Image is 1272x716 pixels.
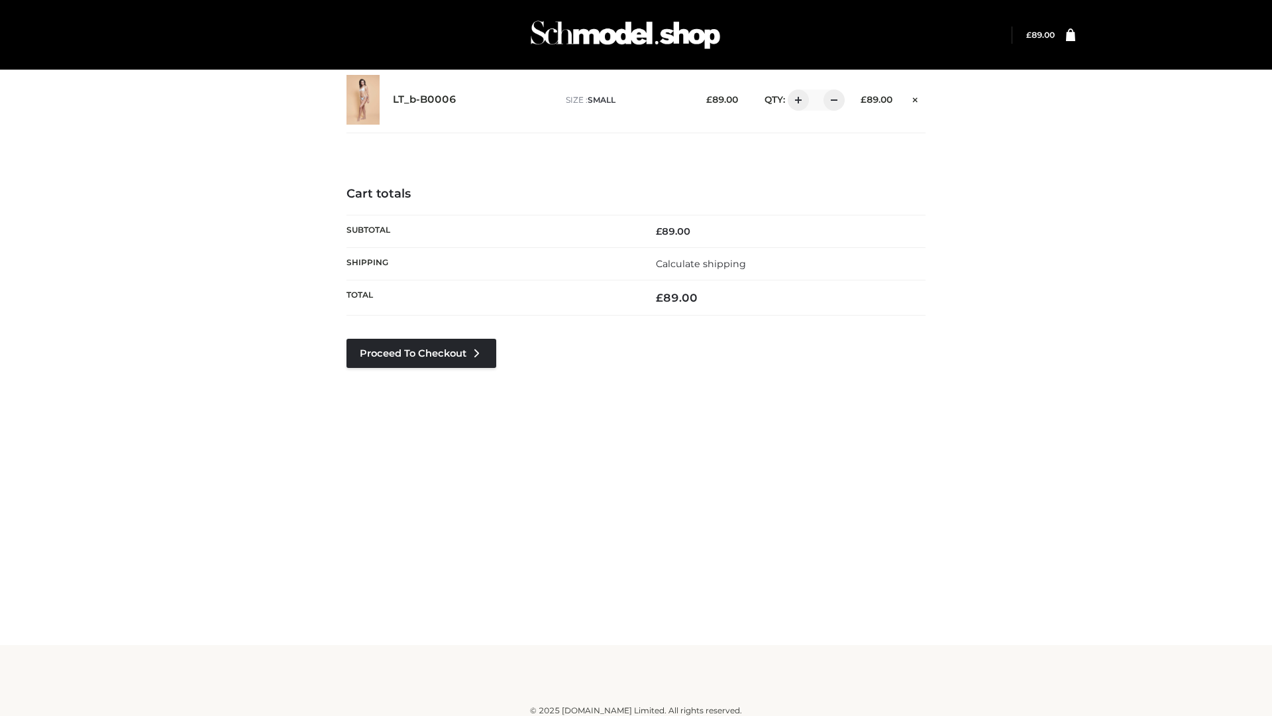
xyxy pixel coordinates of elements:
img: LT_b-B0006 - SMALL [346,75,380,125]
bdi: 89.00 [1026,30,1055,40]
span: £ [861,94,867,105]
a: LT_b-B0006 [393,93,456,106]
a: Remove this item [906,89,926,107]
th: Shipping [346,247,636,280]
span: £ [1026,30,1032,40]
bdi: 89.00 [656,225,690,237]
a: Calculate shipping [656,258,746,270]
span: SMALL [588,95,615,105]
span: £ [656,225,662,237]
bdi: 89.00 [861,94,892,105]
bdi: 89.00 [706,94,738,105]
img: Schmodel Admin 964 [526,9,725,61]
h4: Cart totals [346,187,926,202]
div: QTY: [751,89,840,111]
p: size : [566,94,686,106]
th: Subtotal [346,215,636,247]
span: £ [706,94,712,105]
a: £89.00 [1026,30,1055,40]
bdi: 89.00 [656,291,698,304]
span: £ [656,291,663,304]
th: Total [346,280,636,316]
a: Proceed to Checkout [346,339,496,368]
